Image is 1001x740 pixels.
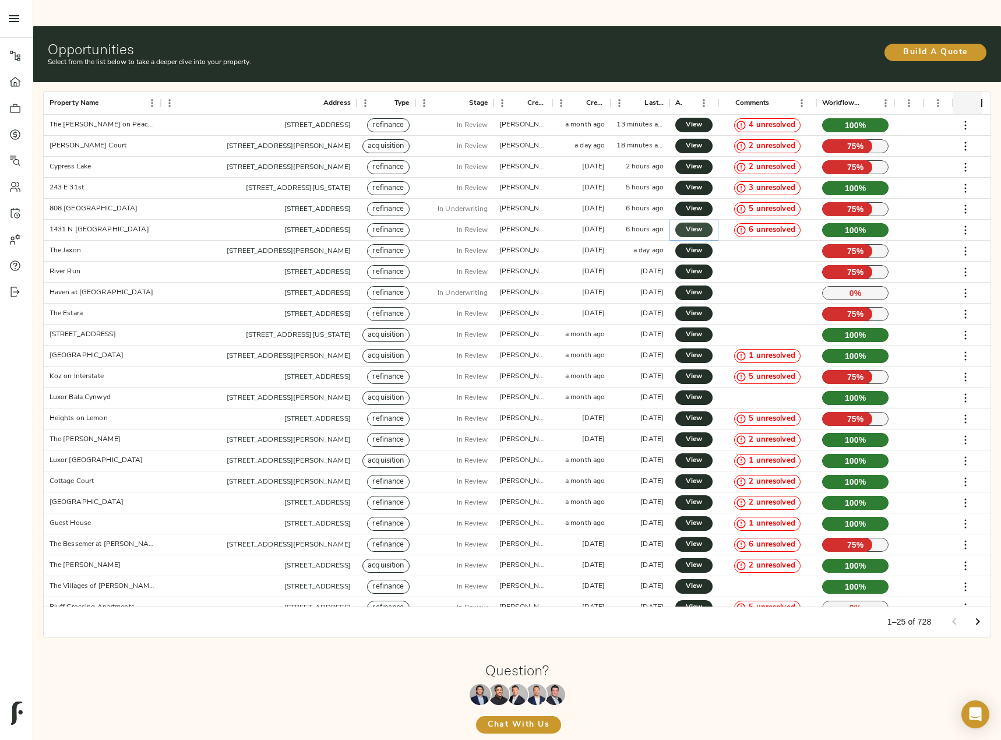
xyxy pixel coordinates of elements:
span: % [857,308,864,320]
button: Sort [923,95,939,111]
div: zach@fulcrumlendingcorp.com [499,246,547,256]
div: 6 hours ago [626,225,664,235]
a: [STREET_ADDRESS] [284,583,351,590]
span: % [857,245,864,257]
span: View [687,517,701,530]
div: a month ago [565,120,605,130]
a: View [675,579,713,594]
span: refinance [368,162,408,173]
div: 5 unresolved [734,412,801,426]
a: [STREET_ADDRESS] [284,122,351,129]
a: View [675,495,713,510]
p: 75 [822,139,889,153]
div: Open Intercom Messenger [961,700,989,728]
a: View [675,432,713,447]
a: View [675,369,713,384]
a: View [675,139,713,153]
div: Type [357,92,415,115]
span: View [687,245,701,257]
div: a month ago [565,330,605,340]
button: Sort [453,95,469,111]
div: 24 days ago [582,414,605,424]
p: 75 [822,412,889,426]
div: River Run [50,267,80,277]
span: 3 unresolved [744,183,800,194]
div: zach@fulcrumlendingcorp.com [499,141,547,151]
div: 2 months ago [582,225,605,235]
p: In Review [457,372,488,382]
span: refinance [368,204,408,215]
div: 1 unresolved [734,454,801,468]
button: Sort [307,95,323,111]
div: DD [894,92,924,115]
div: Luxor Montgomeryville [50,456,143,466]
div: Stage [415,92,494,115]
span: refinance [368,372,408,383]
div: Created [586,92,605,115]
button: Menu [161,94,178,112]
span: View [687,371,701,383]
span: 1 unresolved [744,519,800,530]
div: 4 unresolved [734,118,801,132]
span: Chat With Us [488,718,549,732]
div: 15 days ago [582,246,605,256]
button: Sort [770,95,786,111]
p: 75 [822,244,889,258]
a: View [675,160,713,174]
span: View [687,203,701,215]
button: Menu [929,94,947,112]
span: acquisition [363,351,408,362]
div: zach@fulcrumlendingcorp.com [499,183,547,193]
span: % [854,287,862,299]
span: 5 unresolved [744,204,800,215]
div: 2 days ago [640,393,664,403]
span: refinance [368,225,408,236]
span: % [857,371,864,383]
div: 5 hours ago [626,183,664,193]
button: Menu [415,94,433,112]
p: In Review [457,267,488,277]
a: [STREET_ADDRESS] [284,562,351,569]
div: justin@fulcrumlendingcorp.com [499,120,547,130]
button: Sort [894,95,910,111]
span: % [859,329,866,341]
div: Last Updated [644,92,664,115]
p: 0 [822,286,889,300]
a: [STREET_ADDRESS] [284,520,351,527]
div: 1431 N Milwaukee [50,225,149,235]
span: 2 unresolved [744,141,800,152]
a: View [675,306,713,321]
button: Sort [628,95,644,111]
div: 2 unresolved [734,433,801,447]
a: [STREET_ADDRESS][PERSON_NAME] [227,143,351,150]
div: 9 months ago [582,288,605,298]
div: justin@fulcrumlendingcorp.com [499,351,547,361]
div: Actions [669,92,718,115]
span: View [687,580,701,593]
div: a day ago [633,246,664,256]
div: Heights on Lemon [50,414,108,424]
a: View [675,181,713,195]
a: [STREET_ADDRESS] [284,311,351,318]
div: 6 days ago [582,204,605,214]
p: In Review [457,162,488,172]
a: View [675,348,713,363]
p: 100 [822,349,889,363]
span: View [687,538,701,551]
p: 100 [822,391,889,405]
button: Menu [143,94,161,112]
span: % [859,455,866,467]
div: 2 unresolved [734,559,801,573]
div: 2 unresolved [734,475,801,489]
div: a month ago [565,372,605,382]
span: % [859,182,866,194]
div: Address [161,92,357,115]
button: Menu [695,94,713,112]
img: Maxwell Wu [470,684,491,705]
div: justin@fulcrumlendingcorp.com [499,330,547,340]
span: View [687,119,701,131]
div: The Jaxon [50,246,81,256]
button: Menu [900,94,918,112]
div: The Campbell [50,435,121,445]
p: 100 [822,433,889,447]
